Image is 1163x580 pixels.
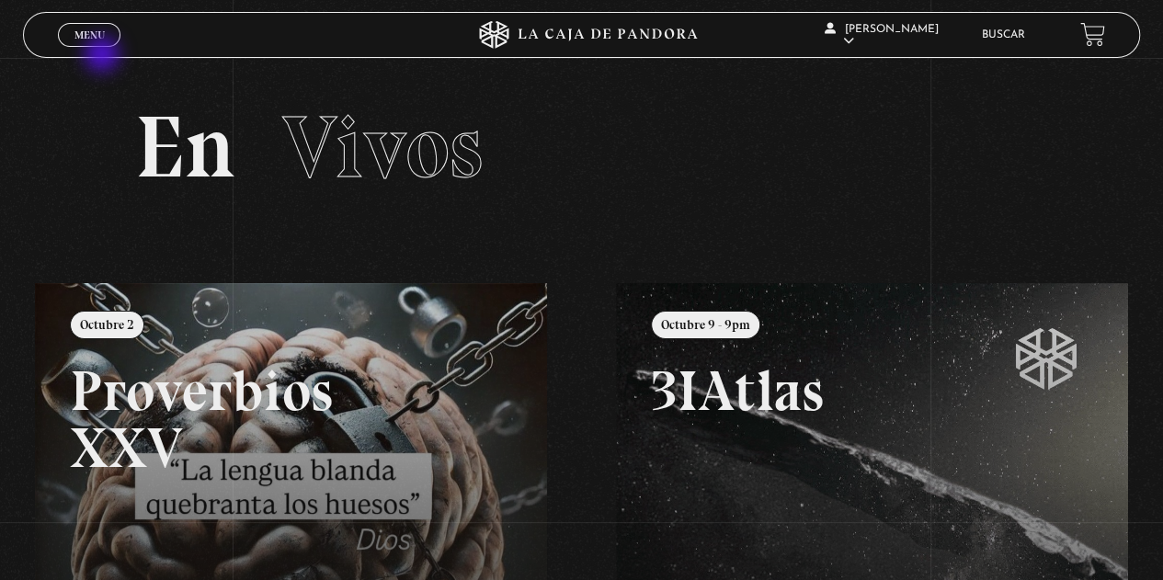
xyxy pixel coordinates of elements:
a: Buscar [982,29,1025,40]
span: [PERSON_NAME] [825,24,939,47]
span: Vivos [282,95,483,199]
h2: En [135,104,1029,191]
span: Cerrar [68,44,111,57]
a: View your shopping cart [1080,22,1105,47]
span: Menu [74,29,105,40]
